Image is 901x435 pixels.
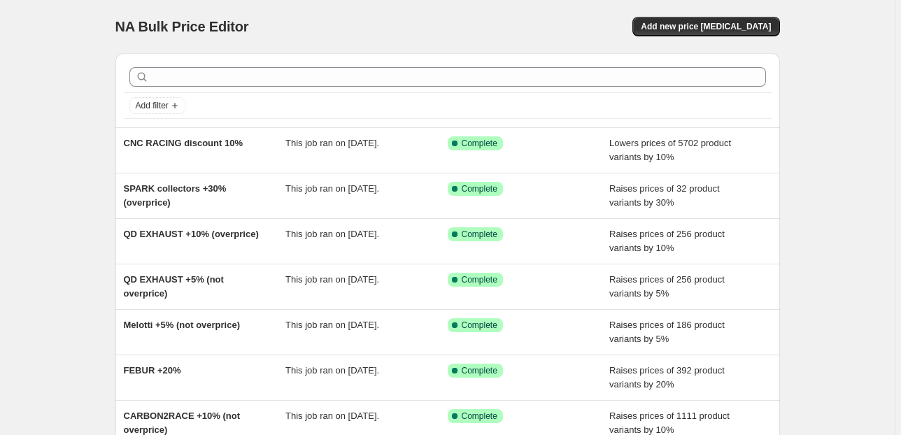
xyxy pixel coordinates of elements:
span: Raises prices of 186 product variants by 5% [609,320,725,344]
span: Raises prices of 256 product variants by 10% [609,229,725,253]
span: This job ran on [DATE]. [285,365,379,376]
span: QD EXHAUST +5% (not overprice) [124,274,224,299]
span: Complete [462,183,497,194]
span: CARBON2RACE +10% (not overprice) [124,411,241,435]
span: Complete [462,229,497,240]
button: Add filter [129,97,185,114]
span: Lowers prices of 5702 product variants by 10% [609,138,731,162]
span: FEBUR +20% [124,365,181,376]
span: Raises prices of 392 product variants by 20% [609,365,725,390]
span: Complete [462,320,497,331]
span: Complete [462,365,497,376]
span: SPARK collectors +30% (overprice) [124,183,227,208]
span: CNC RACING discount 10% [124,138,243,148]
span: Raises prices of 256 product variants by 5% [609,274,725,299]
span: Complete [462,411,497,422]
span: Raises prices of 32 product variants by 30% [609,183,720,208]
span: Add new price [MEDICAL_DATA] [641,21,771,32]
span: Complete [462,138,497,149]
span: Add filter [136,100,169,111]
button: Add new price [MEDICAL_DATA] [632,17,779,36]
span: This job ran on [DATE]. [285,229,379,239]
span: Raises prices of 1111 product variants by 10% [609,411,730,435]
span: Complete [462,274,497,285]
span: QD EXHAUST +10% (overprice) [124,229,259,239]
span: This job ran on [DATE]. [285,183,379,194]
span: Melotti +5% (not overprice) [124,320,241,330]
span: This job ran on [DATE]. [285,274,379,285]
span: This job ran on [DATE]. [285,411,379,421]
span: This job ran on [DATE]. [285,320,379,330]
span: NA Bulk Price Editor [115,19,249,34]
span: This job ran on [DATE]. [285,138,379,148]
